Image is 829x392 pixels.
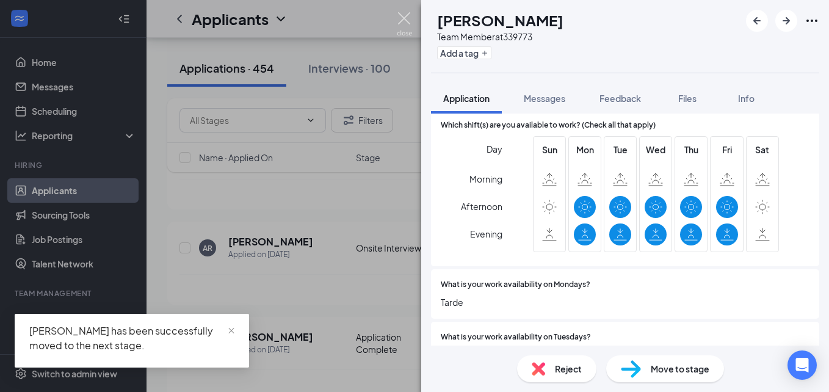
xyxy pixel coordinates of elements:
[443,93,490,104] span: Application
[461,195,502,217] span: Afternoon
[227,327,236,335] span: close
[775,10,797,32] button: ArrowRight
[441,296,809,309] span: Tarde
[678,93,697,104] span: Files
[437,46,491,59] button: PlusAdd a tag
[599,93,641,104] span: Feedback
[481,49,488,57] svg: Plus
[680,143,702,156] span: Thu
[29,324,234,353] div: [PERSON_NAME] has been successfully moved to the next stage.
[779,13,794,28] svg: ArrowRight
[555,362,582,376] span: Reject
[746,10,768,32] button: ArrowLeftNew
[441,332,591,343] span: What is your work availability on Tuesdays?
[750,13,764,28] svg: ArrowLeftNew
[538,143,560,156] span: Sun
[437,10,563,31] h1: [PERSON_NAME]
[441,120,656,131] span: Which shift(s) are you available to work? (Check all that apply)
[716,143,738,156] span: Fri
[437,31,563,43] div: Team Member at 339773
[651,362,709,376] span: Move to stage
[787,350,817,380] div: Open Intercom Messenger
[738,93,755,104] span: Info
[441,279,590,291] span: What is your work availability on Mondays?
[805,13,819,28] svg: Ellipses
[469,168,502,190] span: Morning
[645,143,667,156] span: Wed
[487,142,502,156] span: Day
[574,143,596,156] span: Mon
[470,223,502,245] span: Evening
[609,143,631,156] span: Tue
[524,93,565,104] span: Messages
[751,143,773,156] span: Sat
